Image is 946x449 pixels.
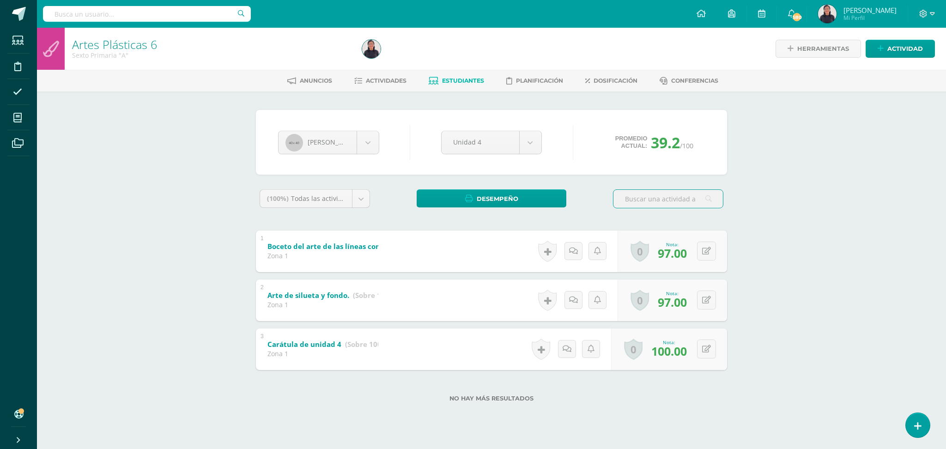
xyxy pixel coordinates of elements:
[345,340,390,349] strong: (Sobre 100.0)
[267,300,378,309] div: Zona 1
[506,73,563,88] a: Planificación
[267,288,398,303] a: Arte de silueta y fondo. (Sobre 100.0)
[776,40,861,58] a: Herramientas
[792,12,802,22] span: 580
[267,242,409,251] b: Boceto del arte de las líneas con textura
[658,245,687,261] span: 97.00
[267,349,378,358] div: Zona 1
[267,337,390,352] a: Carátula de unidad 4 (Sobre 100.0)
[453,131,508,153] span: Unidad 4
[72,51,351,60] div: Sexto Primaria 'A'
[442,77,484,84] span: Estudiantes
[797,40,849,57] span: Herramientas
[680,141,693,150] span: /100
[671,77,718,84] span: Conferencias
[658,241,687,248] div: Nota:
[267,239,457,254] a: Boceto del arte de las líneas con textura
[624,339,643,360] a: 0
[631,241,649,262] a: 0
[417,189,566,207] a: Desempeño
[660,73,718,88] a: Conferencias
[887,40,923,57] span: Actividad
[267,194,289,203] span: (100%)
[285,134,303,152] img: 40x40
[354,73,406,88] a: Actividades
[267,340,341,349] b: Carátula de unidad 4
[658,294,687,310] span: 97.00
[362,40,381,58] img: 67078d01e56025b9630a76423ab6604b.png
[477,190,518,207] span: Desempeño
[353,291,398,300] strong: (Sobre 100.0)
[366,77,406,84] span: Actividades
[260,190,370,207] a: (100%)Todas las actividades de esta unidad
[594,77,637,84] span: Dosificación
[256,395,727,402] label: No hay más resultados
[287,73,332,88] a: Anuncios
[291,194,406,203] span: Todas las actividades de esta unidad
[72,36,157,52] a: Artes Plásticas 6
[516,77,563,84] span: Planificación
[613,190,723,208] input: Buscar una actividad aquí...
[43,6,251,22] input: Busca un usuario...
[615,135,648,150] span: Promedio actual:
[585,73,637,88] a: Dosificación
[651,133,680,152] span: 39.2
[631,290,649,311] a: 0
[267,291,349,300] b: Arte de silueta y fondo.
[267,251,378,260] div: Zona 1
[72,38,351,51] h1: Artes Plásticas 6
[866,40,935,58] a: Actividad
[843,14,897,22] span: Mi Perfil
[429,73,484,88] a: Estudiantes
[300,77,332,84] span: Anuncios
[843,6,897,15] span: [PERSON_NAME]
[658,290,687,297] div: Nota:
[279,131,379,154] a: [PERSON_NAME]
[818,5,837,23] img: 67078d01e56025b9630a76423ab6604b.png
[651,339,687,346] div: Nota:
[308,138,359,146] span: [PERSON_NAME]
[651,343,687,359] span: 100.00
[442,131,541,154] a: Unidad 4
